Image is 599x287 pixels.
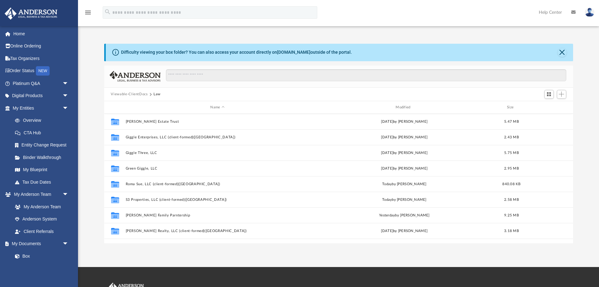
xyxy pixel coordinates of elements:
button: Green Giggle, LLC [125,166,309,171]
a: Box [9,250,72,262]
span: 840.08 KB [502,182,520,186]
a: Entity Change Request [9,139,78,151]
button: Roma Sue, LLC (client-formed)([GEOGRAPHIC_DATA]) [125,182,309,186]
span: 5.75 MB [504,151,519,155]
a: Digital Productsarrow_drop_down [4,90,78,102]
a: Online Ordering [4,40,78,52]
div: Difficulty viewing your box folder? You can also access your account directly on outside of the p... [121,49,352,56]
div: id [527,105,570,110]
button: Close [558,48,567,57]
span: arrow_drop_down [62,90,75,102]
div: by [PERSON_NAME] [312,181,496,187]
div: by [PERSON_NAME] [312,213,496,218]
i: menu [84,9,92,16]
div: Name [125,105,309,110]
button: S3 Properties, LLC (client-formed)([GEOGRAPHIC_DATA]) [125,198,309,202]
a: Tax Organizers [4,52,78,65]
button: Add [557,90,566,99]
div: [DATE] by [PERSON_NAME] [312,228,496,234]
button: [PERSON_NAME] Realty, LLC (client-formed)([GEOGRAPHIC_DATA]) [125,229,309,233]
input: Search files and folders [166,69,566,81]
span: arrow_drop_down [62,77,75,90]
div: [DATE] by [PERSON_NAME] [312,166,496,171]
a: CTA Hub [9,126,78,139]
button: Giggle Three, LLC [125,151,309,155]
button: Giggle Enterprises, LLC (client-formed)([GEOGRAPHIC_DATA]) [125,135,309,139]
a: Binder Walkthrough [9,151,78,164]
div: Size [499,105,524,110]
div: [DATE] by [PERSON_NAME] [312,119,496,125]
a: [DOMAIN_NAME] [277,50,310,55]
span: arrow_drop_down [62,188,75,201]
img: Anderson Advisors Platinum Portal [3,7,59,20]
a: My Anderson Teamarrow_drop_down [4,188,75,201]
img: User Pic [585,8,594,17]
div: id [107,105,122,110]
span: yesterday [379,214,395,217]
i: search [104,8,111,15]
span: 2.43 MB [504,136,519,139]
span: arrow_drop_down [62,102,75,115]
a: menu [84,12,92,16]
span: arrow_drop_down [62,238,75,250]
button: Switch to Grid View [544,90,554,99]
a: Order StatusNEW [4,65,78,77]
button: Law [153,92,161,97]
span: 3.18 MB [504,229,519,233]
button: [PERSON_NAME] Estate Trust [125,120,309,124]
button: Viewable-ClientDocs [111,92,148,97]
a: My Documentsarrow_drop_down [4,238,75,250]
div: [DATE] by [PERSON_NAME] [312,135,496,140]
a: Anderson System [9,213,75,225]
div: by [PERSON_NAME] [312,197,496,203]
div: Modified [312,105,496,110]
span: today [382,182,392,186]
a: My Anderson Team [9,200,72,213]
a: Home [4,27,78,40]
a: My Blueprint [9,164,75,176]
div: grid [104,114,573,243]
button: [PERSON_NAME] Family Parntership [125,213,309,217]
div: NEW [36,66,50,76]
a: My Entitiesarrow_drop_down [4,102,78,114]
span: 9.25 MB [504,214,519,217]
a: Platinum Q&Aarrow_drop_down [4,77,78,90]
a: Overview [9,114,78,127]
span: 2.58 MB [504,198,519,201]
a: Meeting Minutes [9,262,75,275]
span: 2.95 MB [504,167,519,170]
span: 5.47 MB [504,120,519,123]
a: Client Referrals [9,225,75,238]
a: Tax Due Dates [9,176,78,188]
div: [DATE] by [PERSON_NAME] [312,150,496,156]
span: today [382,198,392,201]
